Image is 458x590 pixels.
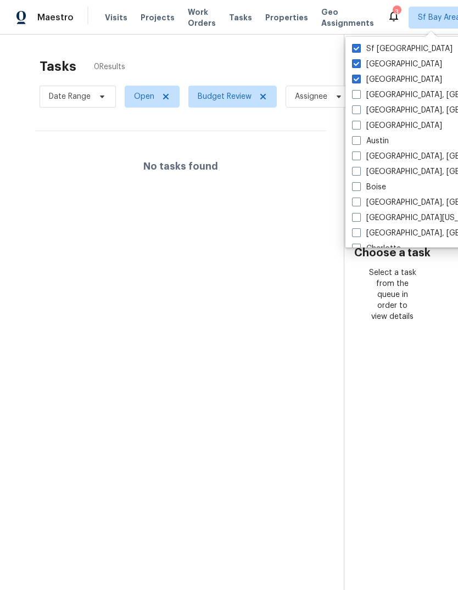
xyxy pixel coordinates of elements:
span: Budget Review [198,91,252,102]
h3: Choose a task [354,248,431,259]
span: Work Orders [188,7,216,29]
label: [GEOGRAPHIC_DATA] [352,59,442,70]
span: Geo Assignments [321,7,374,29]
span: 0 Results [94,61,125,72]
label: Boise [352,182,386,193]
span: Projects [141,12,175,23]
span: Date Range [49,91,91,102]
label: Sf [GEOGRAPHIC_DATA] [352,43,453,54]
div: Select a task from the queue in order to view details [368,267,416,322]
h4: No tasks found [143,161,218,172]
span: Assignee [295,91,327,102]
div: 3 [393,7,400,18]
span: Open [134,91,154,102]
h2: Tasks [40,61,76,72]
span: Maestro [37,12,74,23]
label: Austin [352,136,389,147]
label: [GEOGRAPHIC_DATA] [352,74,442,85]
label: [GEOGRAPHIC_DATA] [352,120,442,131]
span: Properties [265,12,308,23]
label: Charlotte [352,243,401,254]
span: Visits [105,12,127,23]
span: Tasks [229,14,252,21]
